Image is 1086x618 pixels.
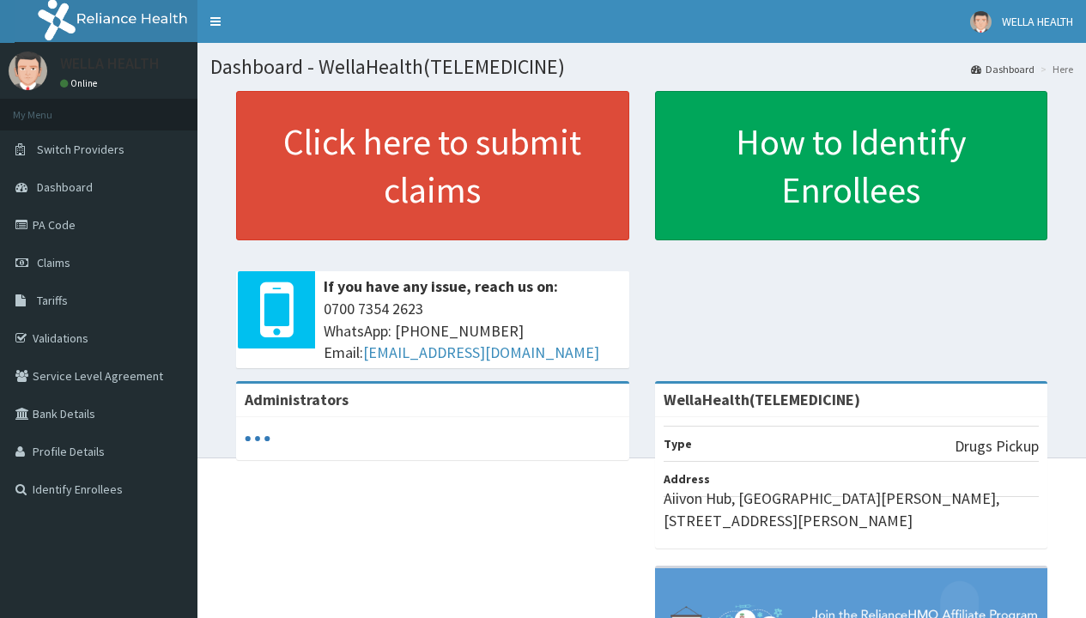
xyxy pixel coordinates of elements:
b: Type [664,436,692,451]
b: Address [664,471,710,487]
img: User Image [970,11,992,33]
a: How to Identify Enrollees [655,91,1048,240]
svg: audio-loading [245,426,270,451]
a: Click here to submit claims [236,91,629,240]
li: Here [1036,62,1073,76]
p: Aiivon Hub, [GEOGRAPHIC_DATA][PERSON_NAME], [STREET_ADDRESS][PERSON_NAME] [664,488,1040,531]
span: Claims [37,255,70,270]
b: Administrators [245,390,349,409]
span: WELLA HEALTH [1002,14,1073,29]
span: Switch Providers [37,142,124,157]
span: Tariffs [37,293,68,308]
strong: WellaHealth(TELEMEDICINE) [664,390,860,409]
span: Dashboard [37,179,93,195]
a: Online [60,77,101,89]
a: [EMAIL_ADDRESS][DOMAIN_NAME] [363,342,599,362]
img: User Image [9,51,47,90]
b: If you have any issue, reach us on: [324,276,558,296]
span: 0700 7354 2623 WhatsApp: [PHONE_NUMBER] Email: [324,298,621,364]
p: WELLA HEALTH [60,56,160,71]
h1: Dashboard - WellaHealth(TELEMEDICINE) [210,56,1073,78]
a: Dashboard [971,62,1034,76]
p: Drugs Pickup [955,435,1039,457]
